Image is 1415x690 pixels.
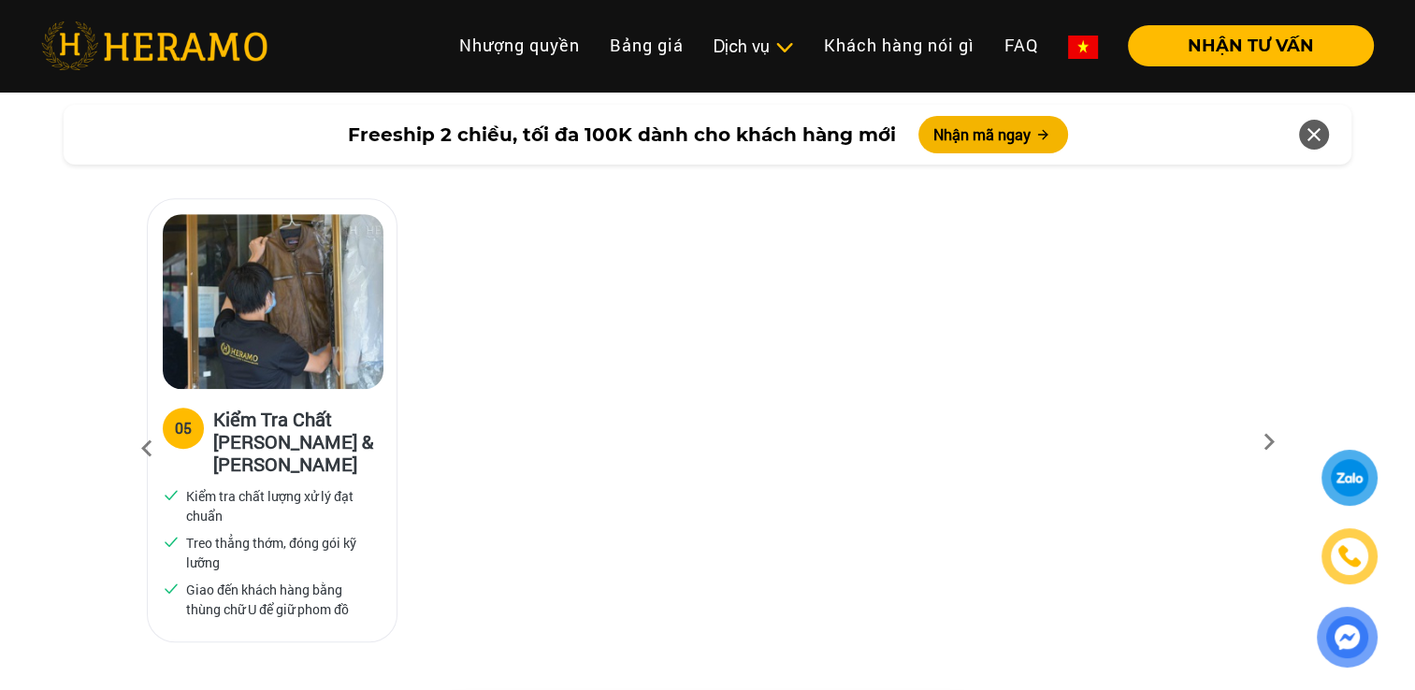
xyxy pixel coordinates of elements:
[175,417,192,439] div: 05
[348,121,896,149] span: Freeship 2 chiều, tối đa 100K dành cho khách hàng mới
[1338,545,1361,568] img: phone-icon
[163,580,180,597] img: checked.svg
[186,486,375,525] p: Kiểm tra chất lượng xử lý đạt chuẩn
[163,486,180,503] img: checked.svg
[163,533,180,550] img: checked.svg
[41,22,267,70] img: heramo-logo.png
[186,533,375,572] p: Treo thẳng thớm, đóng gói kỹ lưỡng
[213,408,382,475] h3: Kiểm Tra Chất [PERSON_NAME] & [PERSON_NAME]
[918,116,1068,153] button: Nhận mã ngay
[1113,37,1374,54] a: NHẬN TƯ VẤN
[444,25,595,65] a: Nhượng quyền
[1068,36,1098,59] img: vn-flag.png
[186,580,375,619] p: Giao đến khách hàng bằng thùng chữ U để giữ phom đồ
[163,214,383,389] img: heramo-quy-trinh-giat-hap-tieu-chuan-buoc-5
[774,38,794,57] img: subToggleIcon
[714,34,794,59] div: Dịch vụ
[989,25,1053,65] a: FAQ
[809,25,989,65] a: Khách hàng nói gì
[1128,25,1374,66] button: NHẬN TƯ VẤN
[595,25,699,65] a: Bảng giá
[1324,531,1375,582] a: phone-icon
